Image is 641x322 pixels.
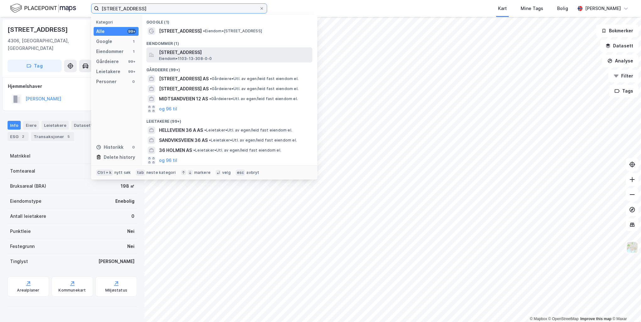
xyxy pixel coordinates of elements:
div: Eiendommer [96,48,123,55]
div: Eiendomstype [10,197,41,205]
div: Tinglyst [10,258,28,265]
button: Tag [8,60,62,72]
div: 99+ [127,29,136,34]
span: MIDTSANDVEIEN 12 AS [159,95,208,103]
div: Delete history [104,153,135,161]
div: Mine Tags [521,5,543,12]
span: • [193,148,195,153]
div: Nei [127,228,134,235]
div: Leietakere [41,121,69,130]
div: Arealplaner [17,288,39,293]
span: Leietaker • Utl. av egen/leid fast eiendom el. [209,138,297,143]
div: Matrikkel [10,152,30,160]
div: nytt søk [114,170,131,175]
span: • [209,96,211,101]
img: logo.f888ab2527a4732fd821a326f86c7f29.svg [10,3,76,14]
div: Google (1) [141,15,317,26]
img: Z [626,241,638,253]
div: Tomteareal [10,167,35,175]
span: HELLEVEIEN 36 A AS [159,126,203,134]
div: Hjemmelshaver [8,83,137,90]
div: Nei [127,243,134,250]
div: Bolig [557,5,568,12]
div: 1 [131,39,136,44]
div: markere [194,170,211,175]
div: Datasett [71,121,95,130]
div: Punktleie [10,228,31,235]
button: Analyse [602,55,638,67]
div: Gårdeiere (99+) [141,62,317,74]
div: neste kategori [146,170,176,175]
button: Bokmerker [596,24,638,37]
div: Transaksjoner [31,132,74,141]
div: Info [8,121,21,130]
div: 0 [131,212,134,220]
div: [STREET_ADDRESS] [8,24,69,35]
span: [STREET_ADDRESS] [159,49,310,56]
span: Eiendom • [STREET_ADDRESS] [203,29,262,34]
div: esc [236,169,245,176]
div: Eiendommer (1) [141,36,317,47]
div: Kommunekart [58,288,86,293]
span: SANDVIKSVEIEN 36 AS [159,137,208,144]
input: Søk på adresse, matrikkel, gårdeiere, leietakere eller personer [99,4,259,13]
div: 4306, [GEOGRAPHIC_DATA], [GEOGRAPHIC_DATA] [8,37,103,52]
div: tab [136,169,145,176]
span: Gårdeiere • Utl. av egen/leid fast eiendom el. [209,96,298,101]
div: Antall leietakere [10,212,46,220]
div: 198 ㎡ [121,182,134,190]
button: og 96 til [159,105,177,113]
div: 0 [131,79,136,84]
span: [STREET_ADDRESS] AS [159,75,209,83]
span: Gårdeiere • Utl. av egen/leid fast eiendom el. [210,86,299,91]
span: Gårdeiere • Utl. av egen/leid fast eiendom el. [210,76,299,81]
span: • [203,29,205,33]
span: Eiendom • 1103-13-308-0-0 [159,56,212,61]
span: [STREET_ADDRESS] AS [159,85,209,93]
div: avbryt [246,170,259,175]
span: [STREET_ADDRESS] [159,27,202,35]
span: • [210,86,212,91]
div: velg [222,170,231,175]
span: • [204,128,206,132]
div: 0 [131,145,136,150]
div: ESG [8,132,29,141]
iframe: Chat Widget [610,292,641,322]
span: Leietaker • Utl. av egen/leid fast eiendom el. [193,148,281,153]
div: [PERSON_NAME] [98,258,134,265]
div: 5 [65,133,72,140]
button: Filter [608,70,638,82]
button: Tags [609,85,638,97]
div: Eiere [23,121,39,130]
div: 99+ [127,59,136,64]
div: Personer [96,78,117,85]
div: Bruksareal (BRA) [10,182,46,190]
a: OpenStreetMap [548,317,579,321]
span: • [210,76,212,81]
div: Ctrl + k [96,169,113,176]
div: Historikk [96,143,123,151]
span: 36 HOLMEN AS [159,147,192,154]
div: Festegrunn [10,243,35,250]
div: Enebolig [115,197,134,205]
div: Leietakere (99+) [141,114,317,125]
div: Kontrollprogram for chat [610,292,641,322]
div: [PERSON_NAME] [585,5,621,12]
div: Leietakere [96,68,120,75]
div: Gårdeiere [96,58,119,65]
a: Mapbox [530,317,547,321]
button: og 96 til [159,157,177,164]
div: Alle [96,28,105,35]
a: Improve this map [580,317,611,321]
div: 99+ [127,69,136,74]
div: 1 [131,49,136,54]
button: Datasett [600,40,638,52]
div: Kart [498,5,507,12]
span: • [209,138,211,142]
div: Miljøstatus [105,288,127,293]
div: Google [96,38,112,45]
div: Kategori [96,20,139,24]
span: Leietaker • Utl. av egen/leid fast eiendom el. [204,128,292,133]
div: 2 [20,133,26,140]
